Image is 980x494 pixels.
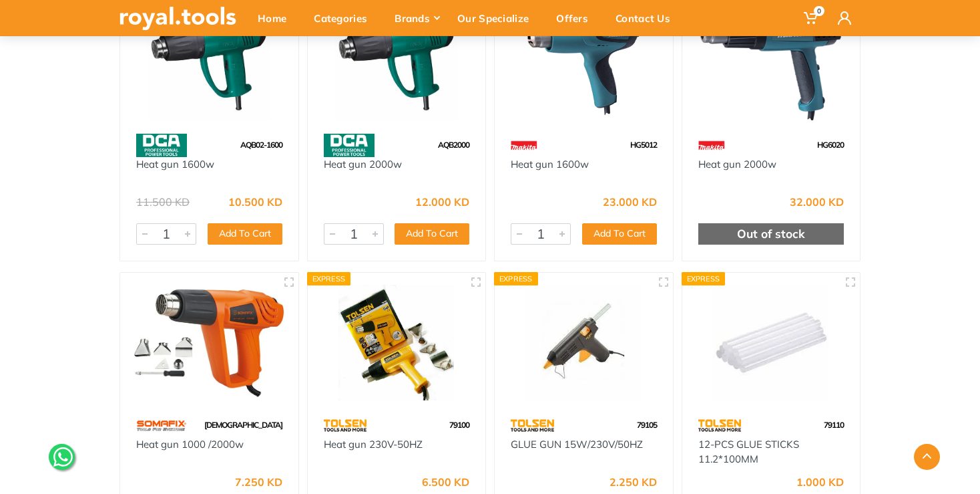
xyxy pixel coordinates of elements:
a: Heat gun 230V-50HZ [324,438,423,451]
img: Royal Tools - Heat gun 1600w [132,5,286,120]
img: 58.webp [324,134,375,157]
img: Royal Tools - GLUE GUN 15W/230V/50HZ [507,285,661,400]
img: 58.webp [136,134,187,157]
a: Heat gun 1600w [136,158,214,170]
span: HG6020 [817,140,844,150]
span: 79105 [637,420,657,430]
img: Royal Tools - Heat gun 1000 /2000w [132,285,286,400]
a: Heat gun 2000w [698,158,776,170]
a: Heat gun 1000 /2000w [136,438,244,451]
span: 0 [814,6,824,16]
div: 6.500 KD [422,477,469,487]
a: 12-PCS GLUE STICKS 11.2*100MM [698,438,799,466]
span: HG5012 [630,140,657,150]
img: royal.tools Logo [119,7,236,30]
div: Categories [304,4,385,32]
div: Express [682,272,726,285]
button: Add To Cart [208,223,282,245]
img: Royal Tools - 12-PCS GLUE STICKS 11.2*100MM [694,285,848,400]
a: GLUE GUN 15W/230V/50HZ [511,438,643,451]
img: 64.webp [511,414,554,437]
img: Royal Tools - Heat gun 1600w [507,5,661,120]
div: 2.250 KD [609,477,657,487]
div: Brands [385,4,448,32]
img: 42.webp [511,134,537,157]
a: Heat gun 2000w [324,158,402,170]
a: Heat gun 1600w [511,158,589,170]
div: 23.000 KD [603,197,657,207]
div: 11.500 KD [136,197,190,207]
img: Royal Tools - Heat gun 230V-50HZ [320,285,474,400]
img: 64.webp [698,414,742,437]
span: [DEMOGRAPHIC_DATA] [204,420,282,430]
div: Our Specialize [448,4,547,32]
img: Royal Tools - Heat gun 2000w [694,5,848,120]
button: Add To Cart [582,223,657,245]
img: Royal Tools - Heat gun 2000w [320,5,474,120]
div: Offers [547,4,606,32]
img: 60.webp [136,414,186,437]
div: Express [494,272,538,285]
span: 79100 [449,420,469,430]
button: Add To Cart [395,223,469,245]
img: 42.webp [698,134,725,157]
div: Express [307,272,351,285]
div: Contact Us [606,4,688,32]
div: Home [248,4,304,32]
img: 64.webp [324,414,367,437]
div: 7.250 KD [235,477,282,487]
span: AQB02-1600 [240,140,282,150]
div: 12.000 KD [415,197,469,207]
div: 32.000 KD [790,197,844,207]
div: 1.000 KD [796,477,844,487]
div: 10.500 KD [228,197,282,207]
span: 79110 [824,420,844,430]
div: Out of stock [698,223,844,245]
span: AQB2000 [438,140,469,150]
